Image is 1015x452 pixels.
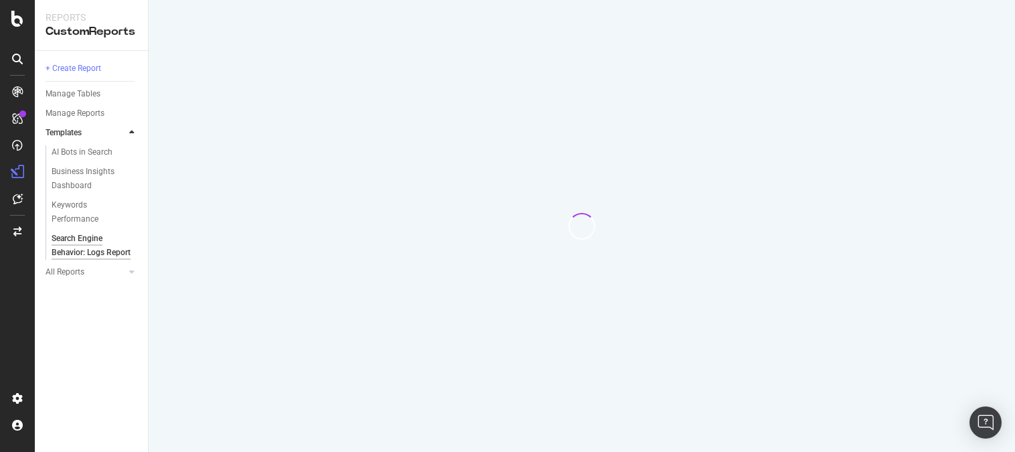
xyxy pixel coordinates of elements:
[52,232,131,260] div: Search Engine Behavior: Logs Report
[46,126,125,140] a: Templates
[46,87,100,101] div: Manage Tables
[46,62,139,76] a: + Create Report
[52,232,139,260] a: Search Engine Behavior: Logs Report
[46,106,104,121] div: Manage Reports
[46,87,139,101] a: Manage Tables
[46,62,101,76] div: + Create Report
[46,24,137,40] div: CustomReports
[969,406,1002,439] div: Open Intercom Messenger
[52,145,112,159] div: AI Bots in Search
[52,198,127,226] div: Keywords Performance
[52,165,129,193] div: Business Insights Dashboard
[52,198,139,226] a: Keywords Performance
[46,265,125,279] a: All Reports
[46,126,82,140] div: Templates
[52,165,139,193] a: Business Insights Dashboard
[46,106,139,121] a: Manage Reports
[52,145,139,159] a: AI Bots in Search
[46,265,84,279] div: All Reports
[46,11,137,24] div: Reports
